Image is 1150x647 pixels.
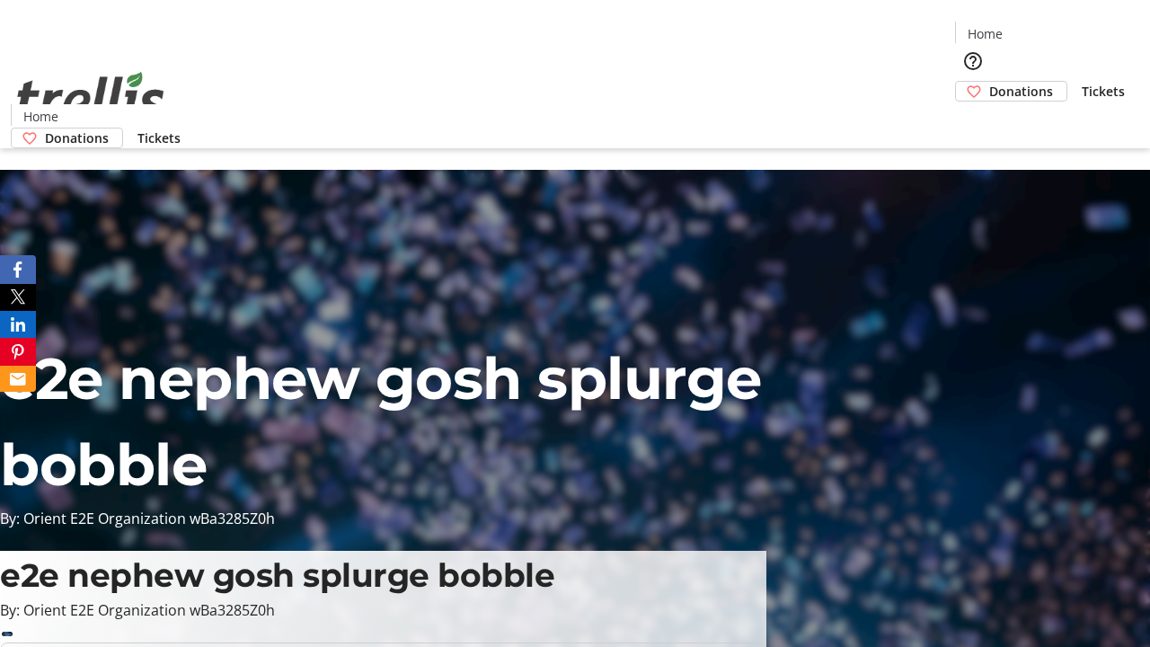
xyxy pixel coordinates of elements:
button: Help [955,43,991,79]
span: Home [968,24,1003,43]
a: Tickets [123,129,195,147]
span: Donations [45,129,109,147]
button: Cart [955,102,991,137]
a: Donations [11,128,123,148]
a: Tickets [1067,82,1139,101]
span: Donations [989,82,1053,101]
span: Tickets [1082,82,1125,101]
span: Home [23,107,58,126]
span: Tickets [137,129,181,147]
img: Orient E2E Organization wBa3285Z0h's Logo [11,52,171,142]
a: Donations [955,81,1067,102]
a: Home [956,24,1013,43]
a: Home [12,107,69,126]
